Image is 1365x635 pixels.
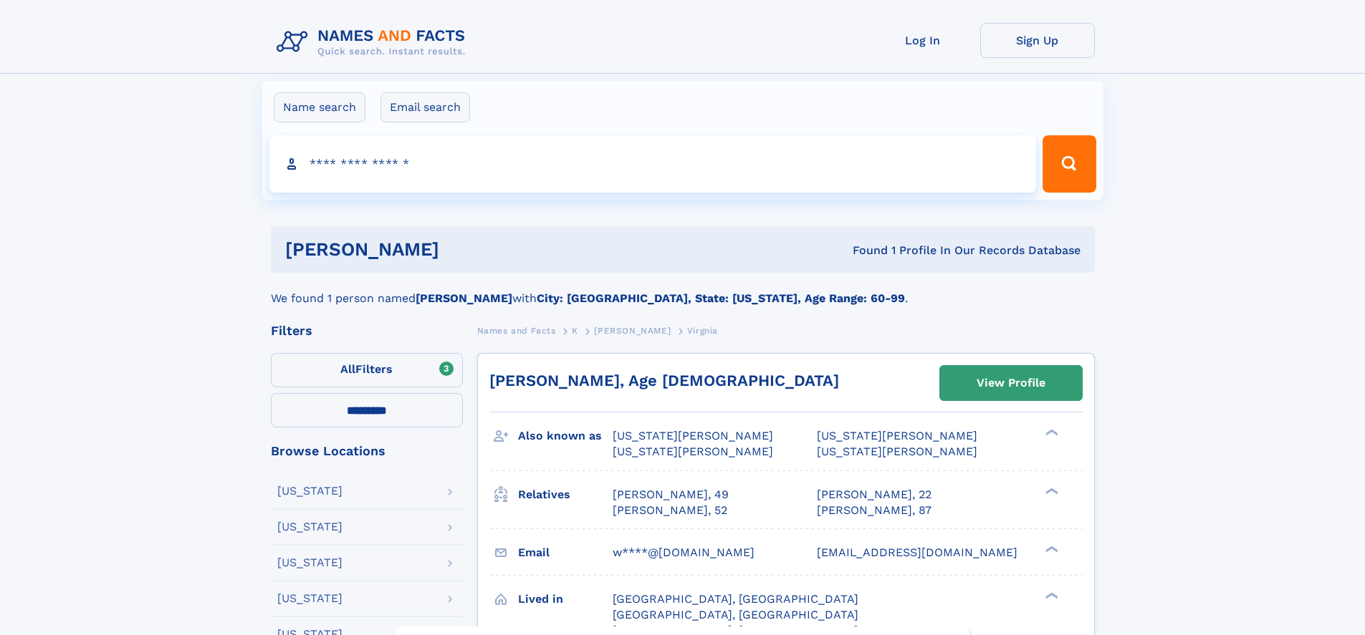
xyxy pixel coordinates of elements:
[1042,486,1059,495] div: ❯
[1042,544,1059,553] div: ❯
[271,445,463,457] div: Browse Locations
[518,587,613,611] h3: Lived in
[269,135,1037,193] input: search input
[646,243,1081,258] div: Found 1 Profile In Our Records Database
[285,241,646,258] h1: [PERSON_NAME]
[572,326,578,336] span: K
[380,92,470,122] label: Email search
[866,23,980,58] a: Log In
[271,273,1095,307] div: We found 1 person named with .
[518,483,613,507] h3: Relatives
[613,503,727,518] a: [PERSON_NAME], 52
[277,521,343,533] div: [US_STATE]
[817,445,977,458] span: [US_STATE][PERSON_NAME]
[277,485,343,497] div: [US_STATE]
[271,23,477,62] img: Logo Names and Facts
[817,546,1017,559] span: [EMAIL_ADDRESS][DOMAIN_NAME]
[1043,135,1096,193] button: Search Button
[271,324,463,337] div: Filters
[416,291,512,305] b: [PERSON_NAME]
[613,592,858,606] span: [GEOGRAPHIC_DATA], [GEOGRAPHIC_DATA]
[940,366,1082,400] a: View Profile
[817,503,931,518] a: [PERSON_NAME], 87
[817,487,931,503] a: [PERSON_NAME], 22
[277,557,343,568] div: [US_STATE]
[489,372,839,389] a: [PERSON_NAME], Age [DEMOGRAPHIC_DATA]
[477,321,556,339] a: Names and Facts
[340,362,355,376] span: All
[1042,591,1059,600] div: ❯
[1042,428,1059,437] div: ❯
[594,326,671,336] span: [PERSON_NAME]
[518,424,613,448] h3: Also known as
[687,326,718,336] span: Virgnia
[613,608,858,621] span: [GEOGRAPHIC_DATA], [GEOGRAPHIC_DATA]
[518,541,613,565] h3: Email
[572,321,578,339] a: K
[613,429,773,442] span: [US_STATE][PERSON_NAME]
[980,23,1095,58] a: Sign Up
[594,321,671,339] a: [PERSON_NAME]
[274,92,365,122] label: Name search
[817,429,977,442] span: [US_STATE][PERSON_NAME]
[537,291,905,305] b: City: [GEOGRAPHIC_DATA], State: [US_STATE], Age Range: 60-99
[271,353,463,387] label: Filters
[613,487,729,503] a: [PERSON_NAME], 49
[613,445,773,458] span: [US_STATE][PERSON_NAME]
[277,593,343,604] div: [US_STATE]
[977,367,1045,399] div: View Profile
